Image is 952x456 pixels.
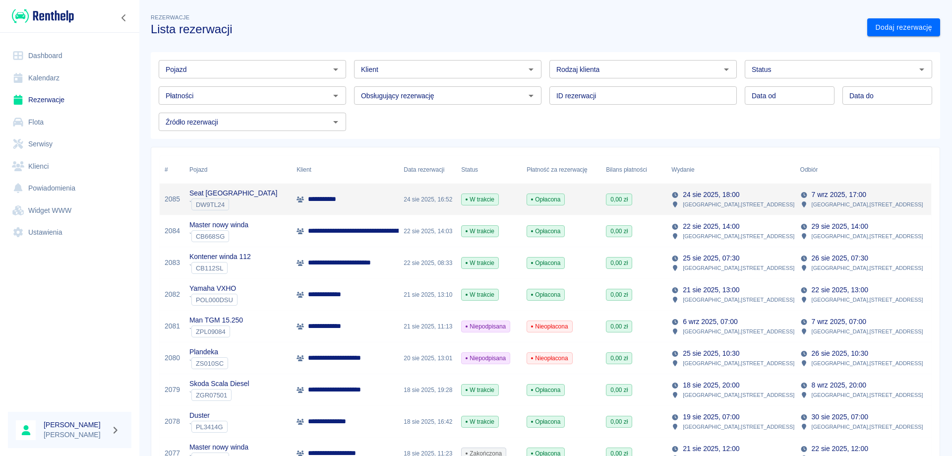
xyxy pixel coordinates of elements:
[192,360,228,367] span: ZS010SC
[812,253,868,263] p: 26 sie 2025, 07:30
[683,263,794,272] p: [GEOGRAPHIC_DATA] , [STREET_ADDRESS]
[606,417,632,426] span: 0,00 zł
[189,347,228,357] p: Plandeka
[8,45,131,67] a: Dashboard
[44,420,107,430] h6: [PERSON_NAME]
[151,22,859,36] h3: Lista rezerwacji
[189,315,243,326] p: Man TGM 15.250
[399,184,456,215] div: 24 sie 2025, 16:52
[812,295,923,304] p: [GEOGRAPHIC_DATA] , [STREET_ADDRESS]
[867,18,940,37] a: Dodaj rezerwację
[527,354,572,363] span: Nieopłacona
[192,233,229,240] span: CB668SG
[812,391,923,399] p: [GEOGRAPHIC_DATA] , [STREET_ADDRESS]
[192,264,227,272] span: CB112SL
[8,111,131,133] a: Flota
[683,359,794,368] p: [GEOGRAPHIC_DATA] , [STREET_ADDRESS]
[527,259,564,267] span: Opłacona
[165,156,168,184] div: #
[812,444,868,454] p: 22 sie 2025, 12:00
[189,230,248,242] div: `
[165,194,180,204] a: 2085
[117,11,131,24] button: Zwiń nawigację
[462,322,510,331] span: Niepodpisana
[189,262,251,274] div: `
[462,227,498,236] span: W trakcie
[189,410,228,421] p: Duster
[683,348,739,359] p: 25 sie 2025, 10:30
[165,258,180,268] a: 2083
[8,133,131,155] a: Serwisy
[189,156,207,184] div: Pojazd
[160,156,184,184] div: #
[12,8,74,24] img: Renthelp logo
[8,221,131,244] a: Ustawienia
[666,156,795,184] div: Wydanie
[524,89,538,103] button: Otwórz
[399,406,456,438] div: 18 sie 2025, 16:42
[683,190,739,200] p: 24 sie 2025, 18:00
[812,412,868,422] p: 30 sie 2025, 07:00
[671,156,694,184] div: Wydanie
[683,253,739,263] p: 25 sie 2025, 07:30
[812,285,868,295] p: 22 sie 2025, 13:00
[683,221,739,232] p: 22 sie 2025, 14:00
[8,199,131,222] a: Widget WWW
[189,379,249,389] p: Skoda Scala Diesel
[683,327,794,336] p: [GEOGRAPHIC_DATA] , [STREET_ADDRESS]
[189,188,277,198] p: Seat [GEOGRAPHIC_DATA]
[719,63,733,76] button: Otwórz
[297,156,311,184] div: Klient
[165,289,180,300] a: 2082
[527,290,564,299] span: Opłacona
[399,247,456,279] div: 22 sie 2025, 08:33
[192,201,229,208] span: DW9TL24
[189,294,238,306] div: `
[812,380,866,391] p: 8 wrz 2025, 20:00
[462,354,510,363] span: Niepodpisana
[165,385,180,395] a: 2079
[812,232,923,241] p: [GEOGRAPHIC_DATA] , [STREET_ADDRESS]
[606,354,632,363] span: 0,00 zł
[189,252,251,262] p: Kontener winda 112
[683,295,794,304] p: [GEOGRAPHIC_DATA] , [STREET_ADDRESS]
[812,359,923,368] p: [GEOGRAPHIC_DATA] , [STREET_ADDRESS]
[462,259,498,267] span: W trakcie
[462,195,498,204] span: W trakcie
[184,156,292,184] div: Pojazd
[404,156,444,184] div: Data rezerwacji
[292,156,399,184] div: Klient
[44,430,107,440] p: [PERSON_NAME]
[812,190,866,200] p: 7 wrz 2025, 17:00
[683,232,794,241] p: [GEOGRAPHIC_DATA] , [STREET_ADDRESS]
[399,215,456,247] div: 22 sie 2025, 14:03
[192,328,230,335] span: ZPL09084
[527,322,572,331] span: Nieopłacona
[683,200,794,209] p: [GEOGRAPHIC_DATA] , [STREET_ADDRESS]
[329,63,343,76] button: Otwórz
[189,357,228,369] div: `
[527,386,564,394] span: Opłacona
[745,86,834,105] input: DD.MM.YYYY
[8,89,131,111] a: Rezerwacje
[606,156,647,184] div: Bilans płatności
[165,353,180,363] a: 2080
[842,86,932,105] input: DD.MM.YYYY
[800,156,818,184] div: Odbiór
[524,63,538,76] button: Otwórz
[527,195,564,204] span: Opłacona
[683,285,739,295] p: 21 sie 2025, 13:00
[399,374,456,406] div: 18 sie 2025, 19:28
[683,412,739,422] p: 19 sie 2025, 07:00
[812,422,923,431] p: [GEOGRAPHIC_DATA] , [STREET_ADDRESS]
[399,279,456,311] div: 21 sie 2025, 13:10
[683,380,739,391] p: 18 sie 2025, 20:00
[683,391,794,399] p: [GEOGRAPHIC_DATA] , [STREET_ADDRESS]
[189,421,228,433] div: `
[165,226,180,236] a: 2084
[812,263,923,272] p: [GEOGRAPHIC_DATA] , [STREET_ADDRESS]
[522,156,601,184] div: Płatność za rezerwację
[812,327,923,336] p: [GEOGRAPHIC_DATA] , [STREET_ADDRESS]
[8,177,131,199] a: Powiadomienia
[812,221,868,232] p: 29 sie 2025, 14:00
